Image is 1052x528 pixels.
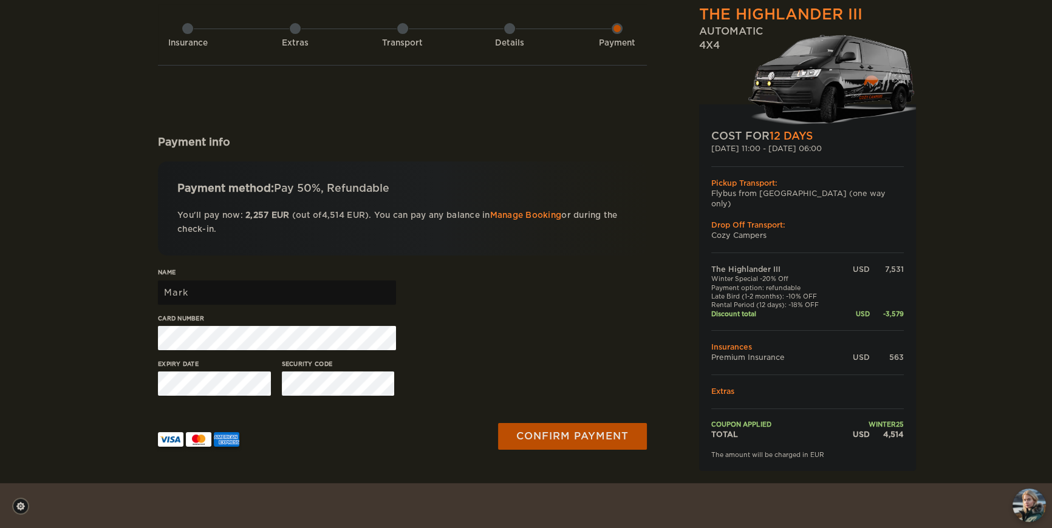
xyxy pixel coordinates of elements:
[711,292,842,300] td: Late Bird (1-2 months): -10% OFF
[274,182,389,194] span: Pay 50%, Refundable
[158,359,271,368] label: Expiry date
[711,342,904,352] td: Insurances
[1013,489,1046,522] button: chat-button
[842,310,870,318] div: USD
[842,429,870,439] div: USD
[347,211,365,220] span: EUR
[711,300,842,309] td: Rental Period (12 days): -18% OFF
[711,178,904,188] div: Pickup Transport:
[699,25,916,129] div: Automatic 4x4
[476,38,543,49] div: Details
[842,264,870,274] div: USD
[870,264,904,274] div: 7,531
[748,29,916,129] img: stor-langur-4.png
[282,359,395,368] label: Security code
[158,268,396,277] label: Name
[177,181,627,195] div: Payment method:
[12,498,37,515] a: Cookie settings
[322,211,344,220] span: 4,514
[711,129,904,143] div: COST FOR
[711,188,904,209] td: Flybus from [GEOGRAPHIC_DATA] (one way only)
[245,211,268,220] span: 2,257
[842,352,870,362] div: USD
[1013,489,1046,522] img: Freyja at Cozy Campers
[711,429,842,439] td: TOTAL
[158,135,647,149] div: Payment info
[584,38,651,49] div: Payment
[711,274,842,283] td: Winter Special -20% Off
[158,432,183,447] img: VISA
[842,420,904,428] td: WINTER25
[214,432,239,447] img: AMEX
[272,211,290,220] span: EUR
[699,4,862,25] div: The Highlander III
[498,423,647,450] button: Confirm payment
[711,386,904,396] td: Extras
[177,208,627,237] p: You'll pay now: (out of ). You can pay any balance in or during the check-in.
[369,38,436,49] div: Transport
[186,432,211,447] img: mastercard
[262,38,329,49] div: Extras
[711,230,904,240] td: Cozy Campers
[870,352,904,362] div: 563
[870,429,904,439] div: 4,514
[158,314,396,323] label: Card number
[154,38,221,49] div: Insurance
[711,264,842,274] td: The Highlander III
[870,310,904,318] div: -3,579
[711,143,904,154] div: [DATE] 11:00 - [DATE] 06:00
[711,450,904,459] div: The amount will be charged in EUR
[490,211,562,220] a: Manage Booking
[711,420,842,428] td: Coupon applied
[770,130,813,142] span: 12 Days
[711,283,842,292] td: Payment option: refundable
[711,310,842,318] td: Discount total
[711,352,842,362] td: Premium Insurance
[711,220,904,230] div: Drop Off Transport:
